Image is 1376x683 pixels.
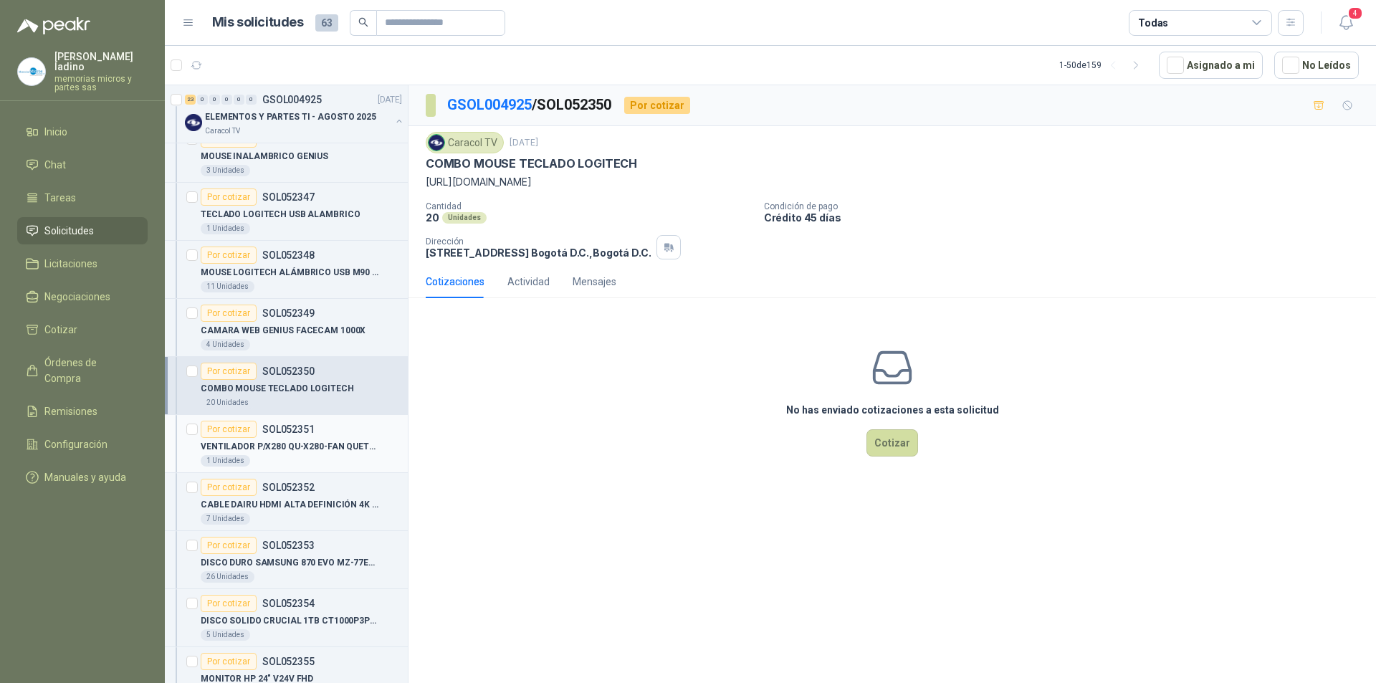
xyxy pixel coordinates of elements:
[201,339,250,350] div: 4 Unidades
[201,421,257,438] div: Por cotizar
[201,305,257,322] div: Por cotizar
[624,97,690,114] div: Por cotizar
[209,95,220,105] div: 0
[358,17,368,27] span: search
[221,95,232,105] div: 0
[764,211,1370,224] p: Crédito 45 días
[262,366,315,376] p: SOL052350
[201,281,254,292] div: 11 Unidades
[201,537,257,554] div: Por cotizar
[17,17,90,34] img: Logo peakr
[426,174,1359,190] p: [URL][DOMAIN_NAME]
[201,150,328,163] p: MOUSE INALAMBRICO GENIUS
[44,322,77,338] span: Cotizar
[201,479,257,496] div: Por cotizar
[201,498,379,512] p: CABLE DAIRU HDMI ALTA DEFINICIÓN 4K 2M
[17,184,148,211] a: Tareas
[185,91,405,137] a: 23 0 0 0 0 0 GSOL004925[DATE] Company LogoELEMENTOS Y PARTES TI - AGOSTO 2025Caracol TV
[201,556,379,570] p: DISCO DURO SAMSUNG 870 EVO MZ-77E1T0 1TB
[54,52,148,72] p: [PERSON_NAME] ladino
[44,223,94,239] span: Solicitudes
[447,94,613,116] p: / SOL052350
[205,110,376,124] p: ELEMENTOS Y PARTES TI - AGOSTO 2025
[201,363,257,380] div: Por cotizar
[201,397,254,409] div: 20 Unidades
[44,256,97,272] span: Licitaciones
[18,58,45,85] img: Company Logo
[165,589,408,647] a: Por cotizarSOL052354DISCO SOLIDO CRUCIAL 1TB CT1000P3PSSD5 Unidades
[201,629,250,641] div: 5 Unidades
[262,250,315,260] p: SOL052348
[246,95,257,105] div: 0
[201,653,257,670] div: Por cotizar
[201,223,250,234] div: 1 Unidades
[201,188,257,206] div: Por cotizar
[201,513,250,525] div: 7 Unidades
[262,424,315,434] p: SOL052351
[315,14,338,32] span: 63
[426,211,439,224] p: 20
[262,308,315,318] p: SOL052349
[764,201,1370,211] p: Condición de pago
[1159,52,1263,79] button: Asignado a mi
[17,118,148,145] a: Inicio
[205,125,240,137] p: Caracol TV
[262,192,315,202] p: SOL052347
[197,95,208,105] div: 0
[17,151,148,178] a: Chat
[44,157,66,173] span: Chat
[54,75,148,92] p: memorias micros y partes sas
[165,241,408,299] a: Por cotizarSOL052348MOUSE LOGITECH ALÁMBRICO USB M90 NEGRO11 Unidades
[17,217,148,244] a: Solicitudes
[17,431,148,458] a: Configuración
[165,473,408,531] a: Por cotizarSOL052352CABLE DAIRU HDMI ALTA DEFINICIÓN 4K 2M7 Unidades
[201,266,379,280] p: MOUSE LOGITECH ALÁMBRICO USB M90 NEGRO
[17,250,148,277] a: Licitaciones
[165,125,408,183] a: Por cotizarSOL052346MOUSE INALAMBRICO GENIUS3 Unidades
[165,357,408,415] a: Por cotizarSOL052350COMBO MOUSE TECLADO LOGITECH20 Unidades
[510,136,538,150] p: [DATE]
[201,324,365,338] p: CAMARA WEB GENIUS FACECAM 1000X
[201,571,254,583] div: 26 Unidades
[17,316,148,343] a: Cotizar
[44,469,126,485] span: Manuales y ayuda
[429,135,444,151] img: Company Logo
[262,482,315,492] p: SOL052352
[201,165,250,176] div: 3 Unidades
[44,190,76,206] span: Tareas
[44,124,67,140] span: Inicio
[17,398,148,425] a: Remisiones
[201,455,250,467] div: 1 Unidades
[426,274,484,290] div: Cotizaciones
[165,299,408,357] a: Por cotizarSOL052349CAMARA WEB GENIUS FACECAM 1000X4 Unidades
[262,134,315,144] p: SOL052346
[447,96,532,113] a: GSOL004925
[165,183,408,241] a: Por cotizarSOL052347TECLADO LOGITECH USB ALAMBRICO1 Unidades
[573,274,616,290] div: Mensajes
[442,212,487,224] div: Unidades
[17,464,148,491] a: Manuales y ayuda
[1138,15,1168,31] div: Todas
[185,114,202,131] img: Company Logo
[426,237,651,247] p: Dirección
[1333,10,1359,36] button: 4
[201,440,379,454] p: VENTILADOR P/X280 QU-X280-FAN QUETTERLEE
[262,540,315,550] p: SOL052353
[378,93,402,107] p: [DATE]
[44,403,97,419] span: Remisiones
[212,12,304,33] h1: Mis solicitudes
[262,95,322,105] p: GSOL004925
[201,382,354,396] p: COMBO MOUSE TECLADO LOGITECH
[426,156,637,171] p: COMBO MOUSE TECLADO LOGITECH
[262,656,315,667] p: SOL052355
[426,132,504,153] div: Caracol TV
[201,595,257,612] div: Por cotizar
[201,208,360,221] p: TECLADO LOGITECH USB ALAMBRICO
[234,95,244,105] div: 0
[201,614,379,628] p: DISCO SOLIDO CRUCIAL 1TB CT1000P3PSSD
[507,274,550,290] div: Actividad
[201,247,257,264] div: Por cotizar
[17,349,148,392] a: Órdenes de Compra
[44,436,107,452] span: Configuración
[44,289,110,305] span: Negociaciones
